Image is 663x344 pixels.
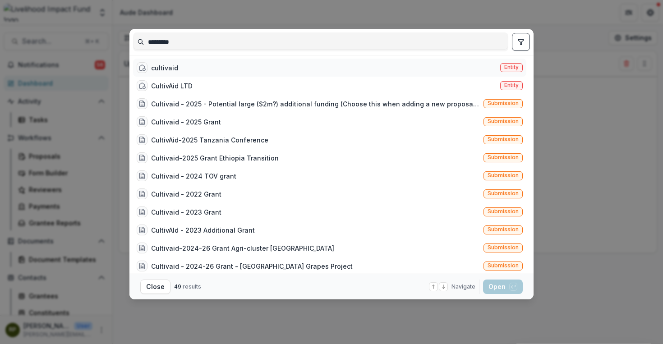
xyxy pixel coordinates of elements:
div: Cultivaid - 2024 TOV grant [151,171,236,181]
button: Open [483,280,523,294]
div: Cultivaid - 2023 Grant [151,207,221,217]
button: Close [140,280,170,294]
div: Cultivaid - 2022 Grant [151,189,221,199]
span: results [183,283,201,290]
div: Cultivaid - 2025 - Potential large ($2m?) additional funding (Choose this when adding a new propo... [151,99,480,109]
span: Submission [488,172,519,179]
span: Submission [488,226,519,233]
div: CultivAid LTD [151,81,193,91]
div: Cultivaid-2025 Grant Ethiopia Transition [151,153,279,163]
div: Cultivaid - 2024-26 Grant - [GEOGRAPHIC_DATA] Grapes Project [151,261,353,271]
span: Navigate [451,283,475,291]
div: Cultivaid-2024-26 Grant Agri-cluster [GEOGRAPHIC_DATA] [151,243,334,253]
div: cultivaid [151,63,178,73]
span: Submission [488,136,519,142]
button: toggle filters [512,33,530,51]
div: Cultivaid - 2025 Grant [151,117,221,127]
div: CultivAid-2025 Tanzania Conference [151,135,268,145]
span: Submission [488,100,519,106]
div: CultivAId - 2023 Additional Grant [151,225,255,235]
span: Submission [488,118,519,124]
span: Submission [488,208,519,215]
span: Entity [504,64,519,70]
span: Submission [488,154,519,161]
span: 49 [174,283,181,290]
span: Submission [488,262,519,269]
span: Entity [504,82,519,88]
span: Submission [488,190,519,197]
span: Submission [488,244,519,251]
